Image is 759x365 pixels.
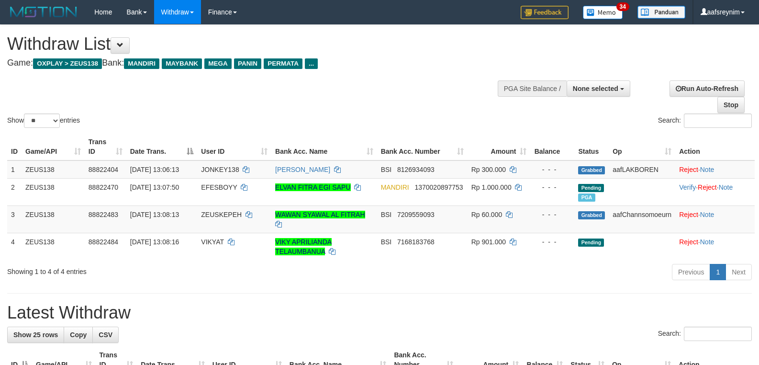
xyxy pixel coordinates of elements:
td: ZEUS138 [22,205,85,233]
span: 34 [616,2,629,11]
td: ZEUS138 [22,233,85,260]
a: Note [700,166,714,173]
span: [DATE] 13:08:13 [130,211,179,218]
td: ZEUS138 [22,178,85,205]
a: ELVAN FITRA EGI SAPU [275,183,350,191]
a: Verify [679,183,696,191]
span: Rp 300.000 [471,166,506,173]
th: Balance [530,133,574,160]
a: [PERSON_NAME] [275,166,330,173]
label: Search: [658,327,752,341]
span: ... [305,58,318,69]
a: Reject [679,238,698,246]
img: MOTION_logo.png [7,5,80,19]
td: 2 [7,178,22,205]
span: EFESBOYY [201,183,237,191]
span: Show 25 rows [13,331,58,339]
a: Reject [679,166,698,173]
a: Note [700,211,714,218]
span: 88822483 [89,211,118,218]
a: Next [726,264,752,280]
a: Reject [679,211,698,218]
td: · · [675,178,755,205]
th: Game/API: activate to sort column ascending [22,133,85,160]
a: Previous [672,264,710,280]
span: Copy 7168183768 to clipboard [397,238,435,246]
th: Action [675,133,755,160]
span: [DATE] 13:08:16 [130,238,179,246]
button: None selected [567,80,630,97]
span: Rp 60.000 [471,211,502,218]
th: Bank Acc. Name: activate to sort column ascending [271,133,377,160]
td: aafChannsomoeurn [609,205,675,233]
span: PANIN [234,58,261,69]
span: Marked by aafsolysreylen [578,194,595,202]
span: PERMATA [264,58,302,69]
span: Rp 1.000.000 [471,183,512,191]
img: Button%20Memo.svg [583,6,623,19]
label: Show entries [7,114,80,128]
span: JONKEY138 [201,166,239,173]
h1: Latest Withdraw [7,303,752,322]
div: Showing 1 to 4 of 4 entries [7,263,309,276]
td: · [675,160,755,179]
th: Op: activate to sort column ascending [609,133,675,160]
td: · [675,205,755,233]
span: None selected [573,85,618,92]
h4: Game: Bank: [7,58,496,68]
input: Search: [684,327,752,341]
span: 88822470 [89,183,118,191]
select: Showentries [24,114,60,128]
span: Copy 7209559093 to clipboard [397,211,435,218]
td: 3 [7,205,22,233]
a: Run Auto-Refresh [670,80,745,97]
div: - - - [534,182,570,192]
th: Status [574,133,609,160]
span: Copy 1370020897753 to clipboard [414,183,463,191]
td: aafLAKBOREN [609,160,675,179]
label: Search: [658,114,752,128]
a: Copy [64,327,93,343]
a: VIKY APRILIANDA TELAUMBANUA [275,238,332,255]
img: Feedback.jpg [521,6,569,19]
span: VIKYAT [201,238,223,246]
span: BSI [381,211,392,218]
span: Copy 8126934093 to clipboard [397,166,435,173]
span: Grabbed [578,166,605,174]
span: MAYBANK [162,58,202,69]
span: Grabbed [578,211,605,219]
span: ZEUSKEPEH [201,211,242,218]
span: CSV [99,331,112,339]
span: Pending [578,184,604,192]
th: User ID: activate to sort column ascending [197,133,271,160]
a: Reject [698,183,717,191]
span: MANDIRI [124,58,159,69]
a: Show 25 rows [7,327,64,343]
th: Amount: activate to sort column ascending [468,133,531,160]
td: · [675,233,755,260]
span: BSI [381,238,392,246]
a: Note [719,183,733,191]
span: BSI [381,166,392,173]
div: PGA Site Balance / [498,80,567,97]
th: ID [7,133,22,160]
div: - - - [534,210,570,219]
th: Trans ID: activate to sort column ascending [85,133,126,160]
td: 4 [7,233,22,260]
span: 88822484 [89,238,118,246]
span: Pending [578,239,604,247]
img: panduan.png [637,6,685,19]
a: CSV [92,327,119,343]
span: [DATE] 13:07:50 [130,183,179,191]
h1: Withdraw List [7,34,496,54]
span: MANDIRI [381,183,409,191]
td: ZEUS138 [22,160,85,179]
td: 1 [7,160,22,179]
span: 88822404 [89,166,118,173]
a: 1 [710,264,726,280]
input: Search: [684,114,752,128]
a: WAWAN SYAWAL AL FITRAH [275,211,365,218]
a: Stop [717,97,745,113]
div: - - - [534,237,570,247]
div: - - - [534,165,570,174]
